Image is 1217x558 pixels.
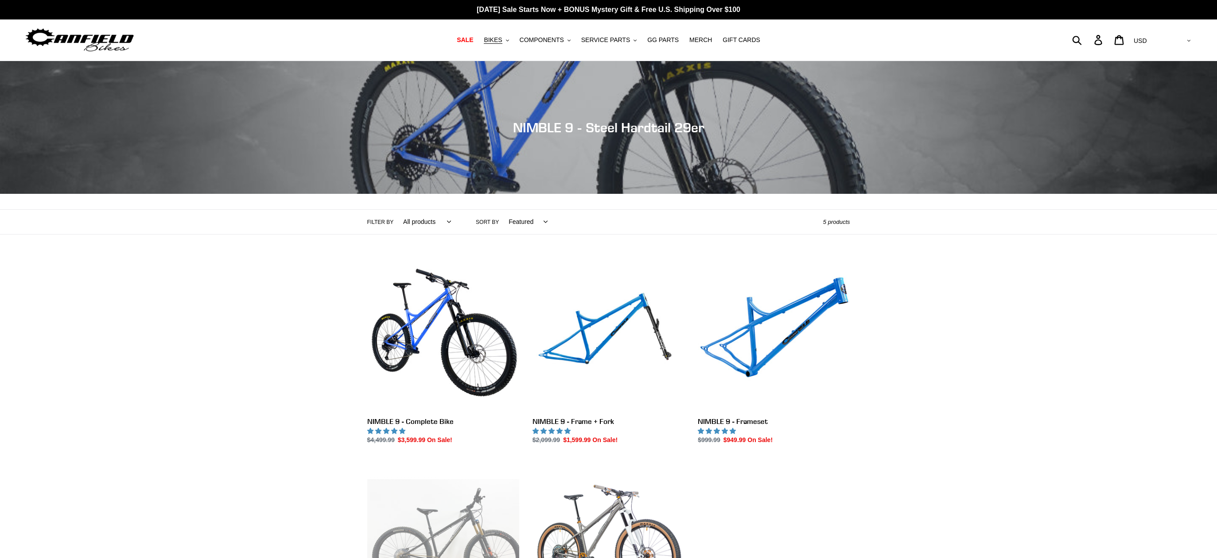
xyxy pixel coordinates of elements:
[577,34,641,46] button: SERVICE PARTS
[718,34,765,46] a: GIFT CARDS
[643,34,683,46] a: GG PARTS
[689,36,712,44] span: MERCH
[1077,30,1100,50] input: Search
[520,36,564,44] span: COMPONENTS
[484,36,502,44] span: BIKES
[24,26,135,54] img: Canfield Bikes
[581,36,630,44] span: SERVICE PARTS
[723,36,760,44] span: GIFT CARDS
[647,36,679,44] span: GG PARTS
[823,219,850,225] span: 5 products
[479,34,513,46] button: BIKES
[457,36,473,44] span: SALE
[476,218,499,226] label: Sort by
[513,119,704,135] span: NIMBLE 9 - Steel Hardtail 29er
[515,34,575,46] button: COMPONENTS
[685,34,716,46] a: MERCH
[367,218,394,226] label: Filter by
[452,34,478,46] a: SALE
